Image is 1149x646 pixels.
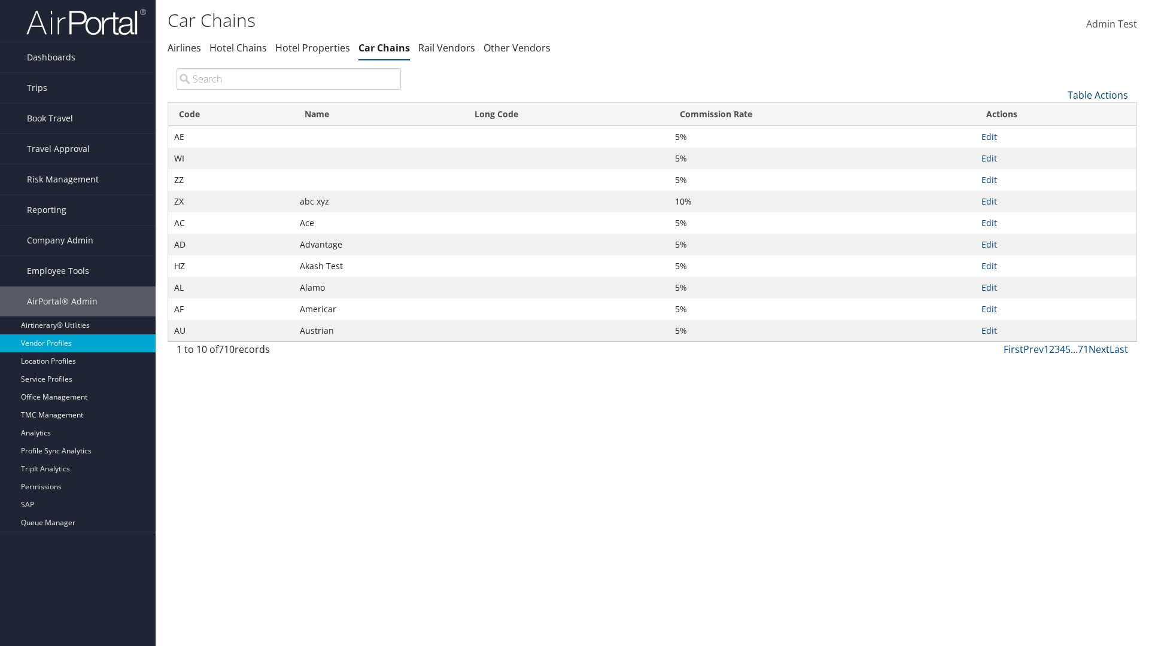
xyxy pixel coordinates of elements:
[1060,343,1065,356] a: 4
[209,41,267,54] a: Hotel Chains
[669,103,975,126] th: Commission Rate: activate to sort column ascending
[981,260,997,272] a: Edit
[168,169,294,191] td: ZZ
[1044,343,1049,356] a: 1
[1068,89,1128,102] a: Table Actions
[168,148,294,169] td: WI
[27,256,89,286] span: Employee Tools
[218,343,235,356] span: 710
[27,287,98,316] span: AirPortal® Admin
[168,298,294,320] td: AF
[981,196,997,207] a: Edit
[669,169,975,191] td: 5%
[1110,343,1128,356] a: Last
[168,8,814,33] h1: Car Chains
[669,234,975,255] td: 5%
[981,303,997,315] a: Edit
[464,103,669,126] th: Long Code: activate to sort column ascending
[177,68,401,90] input: Search
[294,255,464,277] td: Akash Test
[1089,343,1110,356] a: Next
[275,41,350,54] a: Hotel Properties
[168,212,294,234] td: AC
[484,41,551,54] a: Other Vendors
[1049,343,1054,356] a: 2
[358,41,410,54] a: Car Chains
[168,320,294,342] td: AU
[981,174,997,185] a: Edit
[981,239,997,250] a: Edit
[981,282,997,293] a: Edit
[669,255,975,277] td: 5%
[168,277,294,298] td: AL
[27,103,73,133] span: Book Travel
[669,191,975,212] td: 10%
[669,148,975,169] td: 5%
[669,277,975,298] td: 5%
[177,342,401,362] div: 1 to 10 of records
[1004,343,1023,356] a: First
[294,234,464,255] td: Advantage
[294,191,464,212] td: abc xyz
[294,298,464,320] td: Americar
[27,226,93,255] span: Company Admin
[1023,343,1044,356] a: Prev
[1078,343,1089,356] a: 71
[981,325,997,336] a: Edit
[1054,343,1060,356] a: 3
[168,41,201,54] a: Airlines
[168,103,294,126] th: Code: activate to sort column ascending
[27,164,99,194] span: Risk Management
[168,234,294,255] td: AD
[27,195,66,225] span: Reporting
[669,298,975,320] td: 5%
[669,126,975,148] td: 5%
[1086,17,1137,31] span: Admin Test
[669,212,975,234] td: 5%
[27,73,47,103] span: Trips
[1086,6,1137,43] a: Admin Test
[418,41,475,54] a: Rail Vendors
[975,103,1136,126] th: Actions
[981,217,997,228] a: Edit
[981,153,997,164] a: Edit
[168,255,294,277] td: HZ
[168,126,294,148] td: AE
[1071,343,1078,356] span: …
[669,320,975,342] td: 5%
[294,320,464,342] td: Austrian
[27,134,90,164] span: Travel Approval
[1065,343,1071,356] a: 5
[981,131,997,142] a: Edit
[168,191,294,212] td: ZX
[294,212,464,234] td: Ace
[26,8,146,36] img: airportal-logo.png
[27,42,75,72] span: Dashboards
[294,103,464,126] th: Name: activate to sort column descending
[294,277,464,298] td: Alamo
